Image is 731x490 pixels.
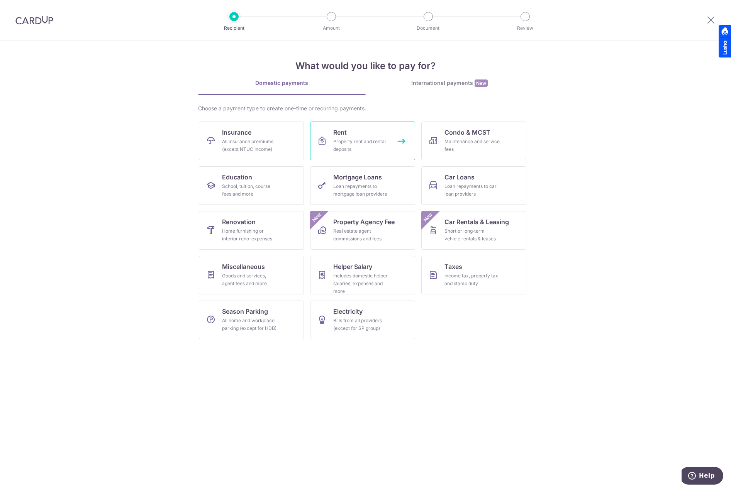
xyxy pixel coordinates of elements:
[199,211,304,250] a: RenovationHome furnishing or interior reno-expenses
[444,128,490,137] span: Condo & MCST
[333,182,389,198] div: Loan repayments to mortgage loan providers
[400,24,457,32] p: Document
[222,307,268,316] span: Season Parking
[333,317,389,332] div: Bills from all providers (except for SP group)
[444,227,500,243] div: Short or long‑term vehicle rentals & leases
[421,166,526,205] a: Car LoansLoan repayments to car loan providers
[333,172,382,182] span: Mortgage Loans
[198,79,366,87] div: Domestic payments
[333,128,347,137] span: Rent
[198,59,533,73] h4: What would you like to pay for?
[444,262,462,271] span: Taxes
[222,182,278,198] div: School, tuition, course fees and more
[222,272,278,287] div: Goods and services, agent fees and more
[15,15,53,25] img: CardUp
[444,172,475,182] span: Car Loans
[310,301,415,339] a: ElectricityBills from all providers (except for SP group)
[475,79,488,87] span: New
[310,211,415,250] a: Property Agency FeeReal estate agent commissions and feesNew
[421,256,526,294] a: TaxesIncome tax, property tax and stamp duty
[444,138,500,153] div: Maintenance and service fees
[199,301,304,339] a: Season ParkingAll home and workplace parking (except for HDB)
[310,122,415,160] a: RentProperty rent and rental deposits
[497,24,554,32] p: Review
[222,317,278,332] div: All home and workplace parking (except for HDB)
[333,227,389,243] div: Real estate agent commissions and fees
[310,256,415,294] a: Helper SalaryIncludes domestic helper salaries, expenses and more
[444,182,500,198] div: Loan repayments to car loan providers
[333,217,395,226] span: Property Agency Fee
[444,272,500,287] div: Income tax, property tax and stamp duty
[421,211,434,224] span: New
[222,172,252,182] span: Education
[222,262,265,271] span: Miscellaneous
[199,256,304,294] a: MiscellaneousGoods and services, agent fees and more
[421,122,526,160] a: Condo & MCSTMaintenance and service fees
[199,122,304,160] a: InsuranceAll insurance premiums (except NTUC Income)
[222,128,251,137] span: Insurance
[444,217,509,226] span: Car Rentals & Leasing
[222,227,278,243] div: Home furnishing or interior reno-expenses
[421,211,526,250] a: Car Rentals & LeasingShort or long‑term vehicle rentals & leasesNew
[222,217,256,226] span: Renovation
[222,138,278,153] div: All insurance premiums (except NTUC Income)
[366,79,533,87] div: International payments
[199,166,304,205] a: EducationSchool, tuition, course fees and more
[310,166,415,205] a: Mortgage LoansLoan repayments to mortgage loan providers
[682,467,723,486] iframe: Opens a widget where you can find more information
[333,272,389,295] div: Includes domestic helper salaries, expenses and more
[205,24,263,32] p: Recipient
[310,211,323,224] span: New
[333,307,363,316] span: Electricity
[333,138,389,153] div: Property rent and rental deposits
[333,262,372,271] span: Helper Salary
[303,24,360,32] p: Amount
[198,105,533,112] div: Choose a payment type to create one-time or recurring payments.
